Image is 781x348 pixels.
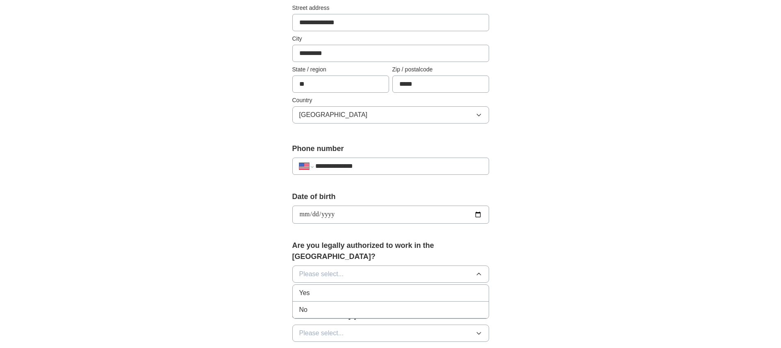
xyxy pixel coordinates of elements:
span: Please select... [299,269,344,279]
button: Please select... [292,266,489,283]
span: [GEOGRAPHIC_DATA] [299,110,368,120]
label: Country [292,96,489,105]
span: Yes [299,288,310,298]
label: State / region [292,65,389,74]
label: Date of birth [292,191,489,202]
span: Please select... [299,328,344,338]
button: Please select... [292,325,489,342]
label: Phone number [292,143,489,154]
label: Are you legally authorized to work in the [GEOGRAPHIC_DATA]? [292,240,489,262]
button: [GEOGRAPHIC_DATA] [292,106,489,124]
label: Zip / postalcode [392,65,489,74]
label: City [292,34,489,43]
label: Street address [292,4,489,12]
span: No [299,305,307,315]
